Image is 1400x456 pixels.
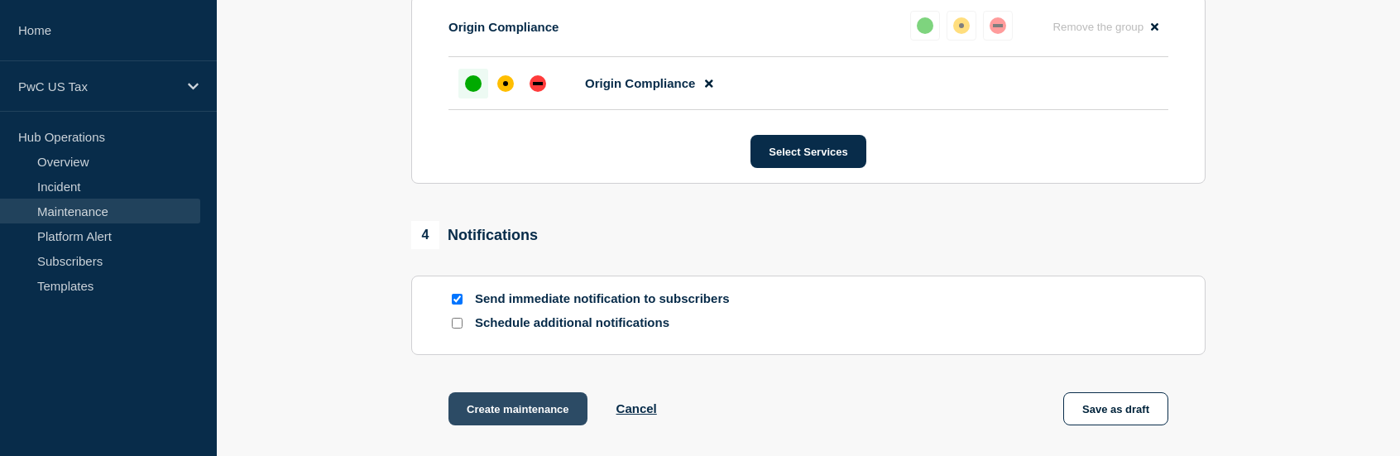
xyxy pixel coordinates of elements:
[530,75,546,92] div: down
[452,294,463,305] input: Send immediate notification to subscribers
[616,401,657,415] button: Cancel
[475,315,740,331] p: Schedule additional notifications
[947,11,976,41] button: affected
[917,17,933,34] div: up
[465,75,482,92] div: up
[750,135,865,168] button: Select Services
[448,20,559,34] p: Origin Compliance
[18,79,177,94] p: PwC US Tax
[497,75,514,92] div: affected
[983,11,1013,41] button: down
[953,17,970,34] div: affected
[1043,11,1168,43] button: Remove the group
[910,11,940,41] button: up
[452,318,463,329] input: Schedule additional notifications
[411,221,439,249] span: 4
[448,392,587,425] button: Create maintenance
[585,76,695,90] span: Origin Compliance
[475,291,740,307] p: Send immediate notification to subscribers
[1052,21,1143,33] span: Remove the group
[990,17,1006,34] div: down
[1063,392,1168,425] button: Save as draft
[411,221,538,249] div: Notifications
